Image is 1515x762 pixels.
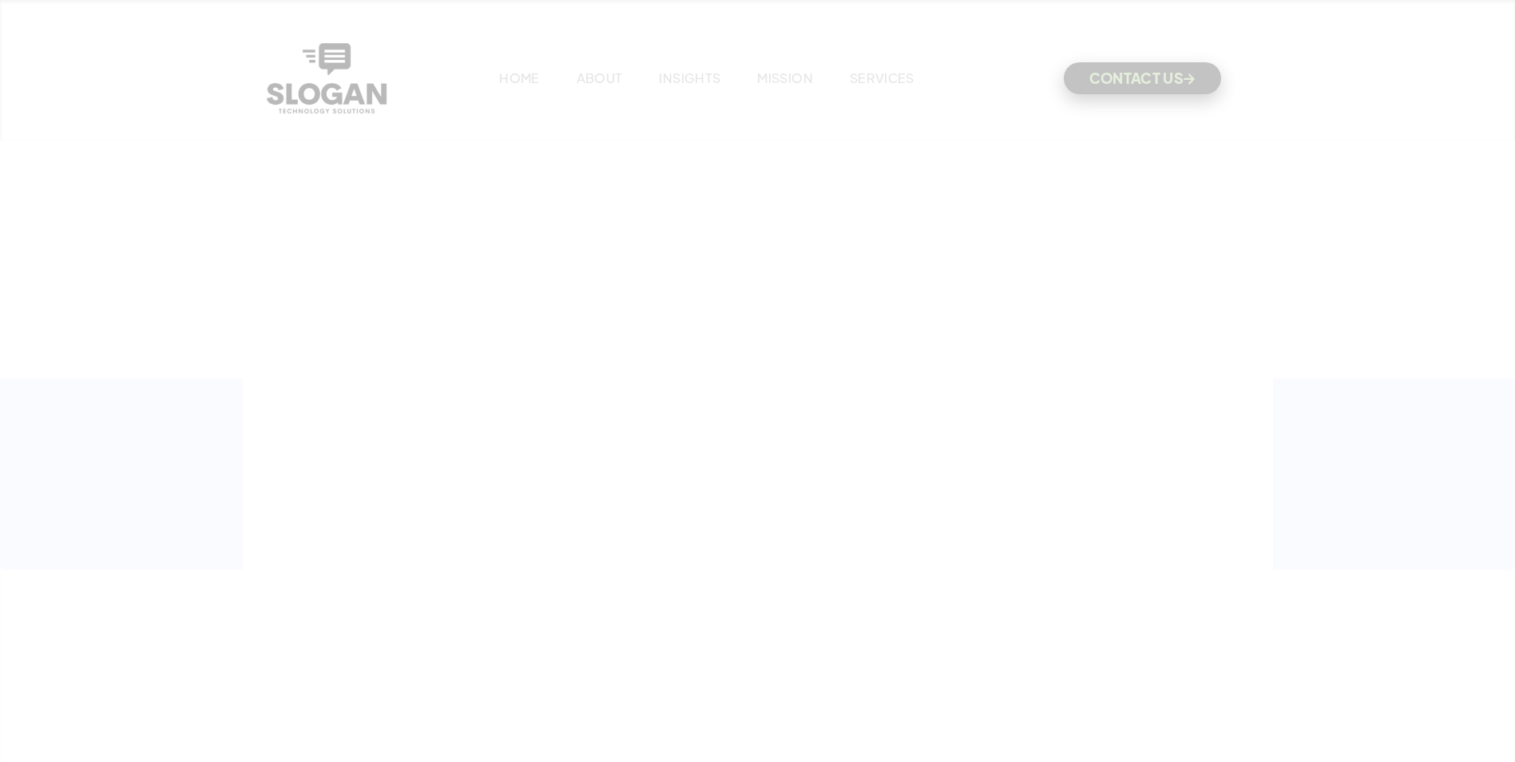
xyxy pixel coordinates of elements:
[757,69,813,86] a: MISSION
[1064,62,1221,94] a: CONTACT US
[850,69,914,86] a: SERVICES
[659,69,720,86] a: INSIGHTS
[499,69,539,86] a: HOME
[577,69,623,86] a: ABOUT
[1184,73,1195,84] span: 
[263,39,391,117] a: home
